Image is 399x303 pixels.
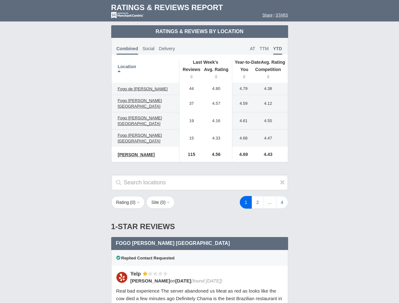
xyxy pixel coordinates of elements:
span: YTD [273,46,282,55]
span: Fogo [PERSON_NAME] [GEOGRAPHIC_DATA] [118,116,162,126]
span: [DATE] [175,278,191,283]
td: 4.33 [201,130,232,147]
td: 115 [179,147,201,162]
span: Fogo de [PERSON_NAME] [118,86,168,91]
span: Fogo [PERSON_NAME] [GEOGRAPHIC_DATA] [118,133,162,143]
th: Last Week's [179,59,232,65]
a: Fogo [PERSON_NAME] [GEOGRAPHIC_DATA] [115,132,176,145]
td: 15 [179,130,201,147]
td: 4.59 [232,95,252,112]
td: 4.57 [201,95,232,112]
td: 4.55 [252,112,288,130]
a: 4 [276,196,288,209]
a: 2 [251,196,263,209]
th: Location: activate to sort column descending [112,59,179,83]
span: 0 [162,200,164,205]
td: 4.79 [232,83,252,95]
div: 1-Star Reviews [111,216,288,237]
span: Social [142,46,154,51]
a: 1 [240,196,252,209]
a: Fogo de [PERSON_NAME] [115,85,171,93]
span: TTM [260,46,269,51]
td: 19 [179,112,201,130]
span: [PERSON_NAME] [118,152,155,157]
th: You: activate to sort column ascending [232,65,252,83]
a: STARS [275,13,288,17]
div: on [130,277,279,284]
span: Delivery [159,46,175,51]
a: Share [263,13,273,17]
div: Yelp [130,270,143,277]
td: 4.38 [252,83,288,95]
img: Yelp [116,272,127,283]
th: Competition : activate to sort column ascending [252,65,288,83]
a: [PERSON_NAME] [115,151,158,158]
img: mc-powered-by-logo-white-103.png [111,12,144,18]
td: 4.12 [252,95,288,112]
span: 0 [132,200,134,205]
td: 44 [179,83,201,95]
span: Replied Contact Requested [116,256,175,260]
span: | [274,13,275,17]
td: 4.43 [252,147,288,162]
td: 4.80 [201,83,232,95]
a: Fogo [PERSON_NAME] [GEOGRAPHIC_DATA] [115,114,176,128]
a: ... [263,196,276,209]
td: Ratings & Reviews by Location [111,25,288,38]
td: 4.68 [232,130,252,147]
span: AT [250,46,255,51]
span: Combined [117,46,138,55]
a: Fogo [PERSON_NAME] [GEOGRAPHIC_DATA] [115,97,176,110]
td: 4.61 [232,112,252,130]
td: 4.16 [201,112,232,130]
span: Fogo [PERSON_NAME] [GEOGRAPHIC_DATA] [116,241,230,246]
button: Rating (0) [111,196,145,209]
span: [PERSON_NAME] [130,278,170,283]
th: Avg. Rating [232,59,288,65]
th: Avg. Rating: activate to sort column ascending [201,65,232,83]
td: 4.56 [201,147,232,162]
td: 4.47 [252,130,288,147]
td: 4.69 [232,147,252,162]
th: Reviews: activate to sort column ascending [179,65,201,83]
td: 37 [179,95,201,112]
button: Site (0) [146,196,175,209]
span: Year-to-Date [235,60,261,65]
span: (found [DATE]) [191,278,222,283]
span: Fogo [PERSON_NAME] [GEOGRAPHIC_DATA] [118,98,162,109]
